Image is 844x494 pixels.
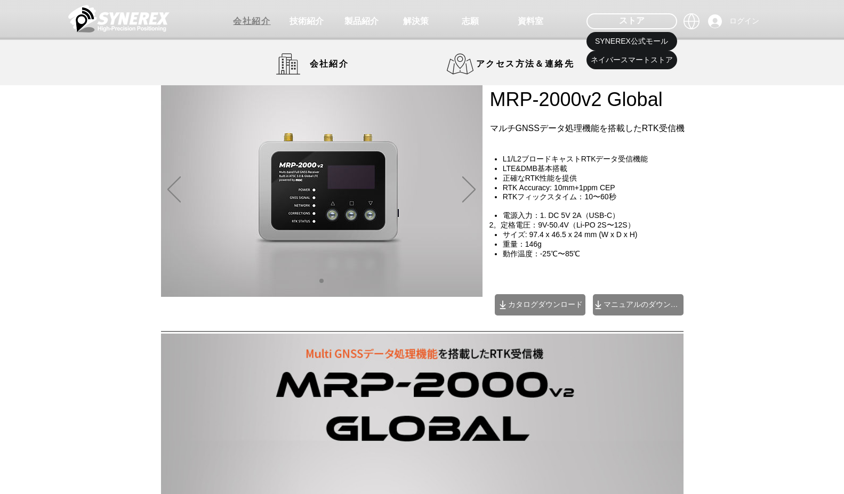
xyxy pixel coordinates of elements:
[508,300,583,310] span: カタログダウンロード
[503,183,615,192] span: RTK Accuracy: 10mm+1ppm CEP
[710,448,844,494] iframe: Wix Chat
[447,53,577,75] a: アクセス方法＆連絡先
[595,36,668,47] span: SYNEREX公式モール
[503,230,638,239] span: サイズ: 97.4 x 46.5 x 24 mm (W x D x H)
[276,53,356,75] a: 会社紹介
[726,16,763,27] span: ログイン
[319,279,324,283] a: 01
[444,11,497,32] a: 志願
[310,59,349,70] span: 会社紹介
[503,192,616,201] span: RTKフィックスタイム：10〜60秒
[593,294,684,315] a: マニュアルのダウンロード
[586,32,677,51] a: SYNEREX公式モール
[503,211,620,220] span: 電源入力：1. DC 5V 2A（USB-C）
[161,84,483,297] img: MRP2000v2_01.jpg
[503,249,581,258] span: 動作温度：-25℃〜85℃
[701,11,762,31] button: ログイン
[290,16,324,27] span: 技術紹介
[226,11,279,32] a: 会社紹介
[504,11,557,32] a: 資料室
[503,164,567,173] span: LTE&DMB基本搭載
[68,3,170,35] img: シナレックス_White_simbol_大地1.png
[167,176,181,204] button: 前の
[476,58,574,70] span: アクセス方法＆連絡先
[403,16,429,27] span: 解決策
[619,15,645,27] span: ストア
[586,51,677,69] a: ネイバースマートストア
[604,300,684,310] span: マニュアルのダウンロード
[233,16,270,27] span: 会社紹介
[389,11,443,32] a: 解決策
[489,221,635,229] span: 2。定格電圧：9V-50.4V（Li-PO 2S〜12S）
[462,176,476,204] button: 次へ
[503,240,542,248] span: 重量：146g
[503,174,577,182] span: 正確なRTK性能を提供
[161,84,483,297] div: スライドショー
[280,11,333,32] a: 技術紹介
[462,16,479,27] span: 志願
[586,13,677,29] div: ストア
[335,11,388,32] a: 製品紹介
[495,294,585,315] button: カタログダウンロード
[591,55,673,66] span: ネイバースマートストア
[518,16,543,27] span: 資料室
[316,279,328,283] nav: スライド
[344,16,379,27] span: 製品紹介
